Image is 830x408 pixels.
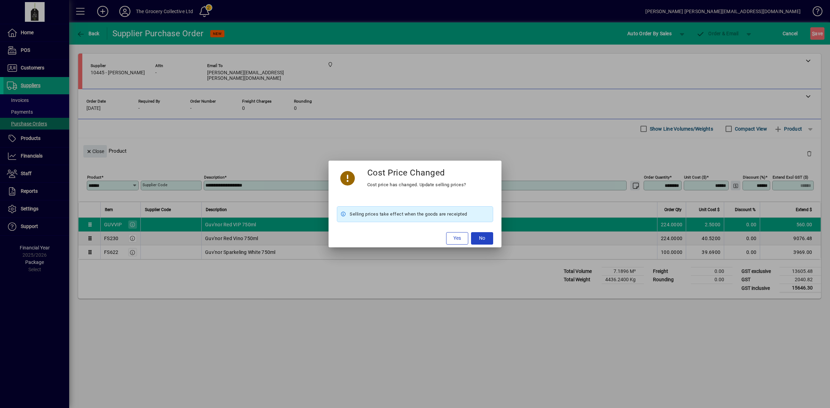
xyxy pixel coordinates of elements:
span: Selling prices take effect when the goods are receipted [350,210,467,218]
span: Yes [453,235,461,242]
span: No [479,235,485,242]
button: Yes [446,232,468,245]
div: Cost price has changed. Update selling prices? [367,181,466,189]
button: No [471,232,493,245]
h3: Cost Price Changed [367,168,445,178]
